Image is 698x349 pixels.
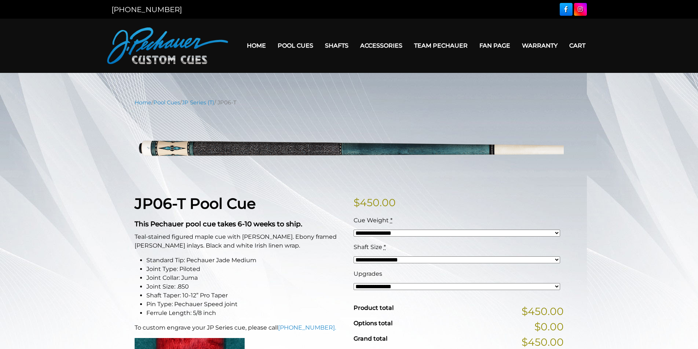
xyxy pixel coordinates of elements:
[319,36,354,55] a: Shafts
[135,99,564,107] nav: Breadcrumb
[146,256,345,265] li: Standard Tip: Pechauer Jade Medium
[146,291,345,300] li: Shaft Taper: 10-12” Pro Taper
[354,196,360,209] span: $
[146,300,345,309] li: Pin Type: Pechauer Speed joint
[354,244,382,250] span: Shaft Size
[354,196,396,209] bdi: 450.00
[146,282,345,291] li: Joint Size: .850
[135,99,151,106] a: Home
[408,36,474,55] a: Team Pechauer
[522,304,564,319] span: $450.00
[182,99,214,106] a: JP Series (T)
[112,5,182,14] a: [PHONE_NUMBER]
[135,112,564,183] img: jp06-T.png
[146,265,345,274] li: Joint Type: Piloted
[474,36,516,55] a: Fan Page
[135,233,345,250] p: Teal-stained figured maple cue with [PERSON_NAME]. Ebony framed [PERSON_NAME] inlays. Black and w...
[384,244,386,250] abbr: required
[278,324,336,331] a: [PHONE_NUMBER].
[390,217,392,224] abbr: required
[146,274,345,282] li: Joint Collar: Juma
[534,319,564,334] span: $0.00
[354,335,387,342] span: Grand total
[272,36,319,55] a: Pool Cues
[135,323,345,332] p: To custom engrave your JP Series cue, please call
[153,99,180,106] a: Pool Cues
[107,27,228,64] img: Pechauer Custom Cues
[563,36,591,55] a: Cart
[135,194,256,212] strong: JP06-T Pool Cue
[354,36,408,55] a: Accessories
[516,36,563,55] a: Warranty
[354,270,382,277] span: Upgrades
[146,309,345,318] li: Ferrule Length: 5/8 inch
[354,304,394,311] span: Product total
[241,36,272,55] a: Home
[354,217,389,224] span: Cue Weight
[354,320,392,327] span: Options total
[135,220,302,228] strong: This Pechauer pool cue takes 6-10 weeks to ship.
